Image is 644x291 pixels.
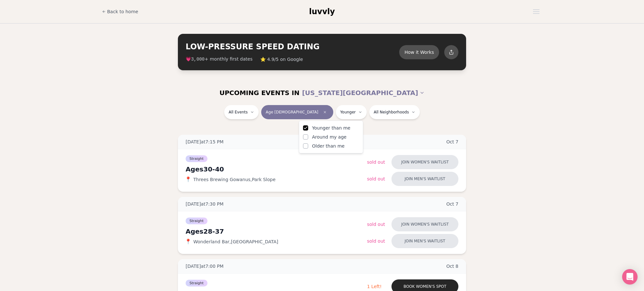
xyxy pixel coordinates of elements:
[186,56,253,63] span: 💗 + monthly first dates
[191,57,205,62] span: 3,000
[321,108,329,116] span: Clear age
[219,88,299,97] span: UPCOMING EVENTS IN
[303,125,308,131] button: Younger than me
[446,201,458,207] span: Oct 7
[367,176,385,181] span: Sold Out
[309,6,335,17] a: luvvly
[391,234,458,248] button: Join men's waitlist
[391,172,458,186] button: Join men's waitlist
[186,280,207,286] span: Straight
[367,160,385,165] span: Sold Out
[303,134,308,140] button: Around my age
[186,42,399,52] h2: LOW-PRESSURE SPEED DATING
[186,263,224,269] span: [DATE] at 7:00 PM
[186,227,367,236] div: Ages 28-37
[622,269,638,285] div: Open Intercom Messenger
[186,139,224,145] span: [DATE] at 7:15 PM
[374,110,409,115] span: All Neighborhoods
[193,176,276,183] span: Threes Brewing Gowanus , Park Slope
[303,143,308,149] button: Older than me
[186,155,207,162] span: Straight
[367,238,385,244] span: Sold Out
[186,218,207,224] span: Straight
[186,165,367,174] div: Ages 30-40
[193,238,278,245] span: Wonderland Bar , [GEOGRAPHIC_DATA]
[102,5,138,18] a: Back to home
[266,110,318,115] span: Age [DEMOGRAPHIC_DATA]
[336,105,367,119] button: Younger
[229,110,248,115] span: All Events
[260,56,303,63] span: ⭐ 4.9/5 on Google
[399,45,439,59] button: How it Works
[391,217,458,231] button: Join women's waitlist
[312,125,350,131] span: Younger than me
[186,177,191,182] span: 📍
[312,143,345,149] span: Older than me
[261,105,333,119] button: Age [DEMOGRAPHIC_DATA]Clear age
[186,201,224,207] span: [DATE] at 7:30 PM
[302,86,425,100] button: [US_STATE][GEOGRAPHIC_DATA]
[340,110,356,115] span: Younger
[312,134,346,140] span: Around my age
[530,7,542,16] button: Open menu
[369,105,420,119] button: All Neighborhoods
[309,7,335,16] span: luvvly
[186,239,191,244] span: 📍
[391,155,458,169] button: Join women's waitlist
[107,8,138,15] span: Back to home
[367,284,382,289] span: 1 Left!
[367,222,385,227] span: Sold Out
[446,263,458,269] span: Oct 8
[446,139,458,145] span: Oct 7
[224,105,259,119] button: All Events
